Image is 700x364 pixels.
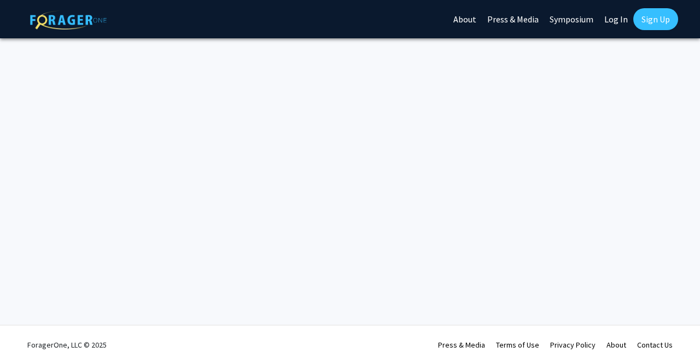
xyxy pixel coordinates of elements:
a: Privacy Policy [550,340,596,350]
a: Press & Media [438,340,485,350]
img: ForagerOne Logo [30,10,107,30]
a: Sign Up [633,8,678,30]
a: Contact Us [637,340,673,350]
div: ForagerOne, LLC © 2025 [27,326,107,364]
a: About [606,340,626,350]
a: Terms of Use [496,340,539,350]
